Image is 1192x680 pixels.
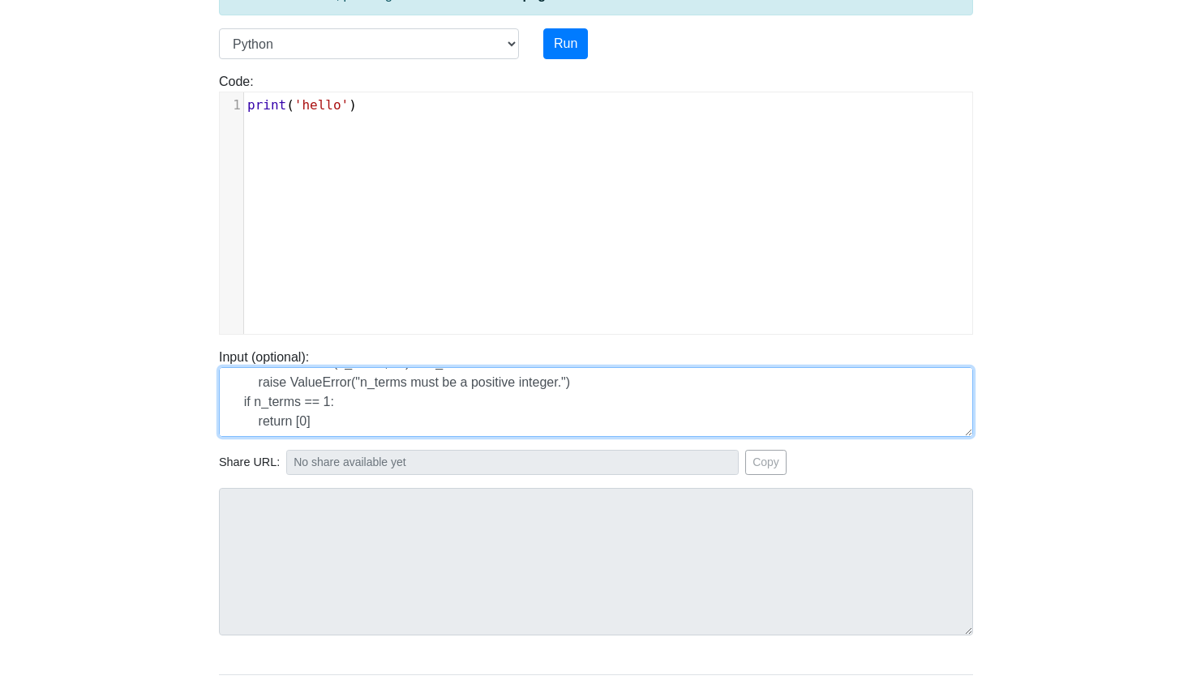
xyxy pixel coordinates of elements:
[219,454,280,472] span: Share URL:
[745,450,787,475] button: Copy
[543,28,588,59] button: Run
[247,97,357,113] span: ( )
[286,450,739,475] input: No share available yet
[220,96,243,115] div: 1
[207,72,985,335] div: Code:
[294,97,349,113] span: 'hello'
[247,97,286,113] span: print
[207,348,985,437] div: Input (optional):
